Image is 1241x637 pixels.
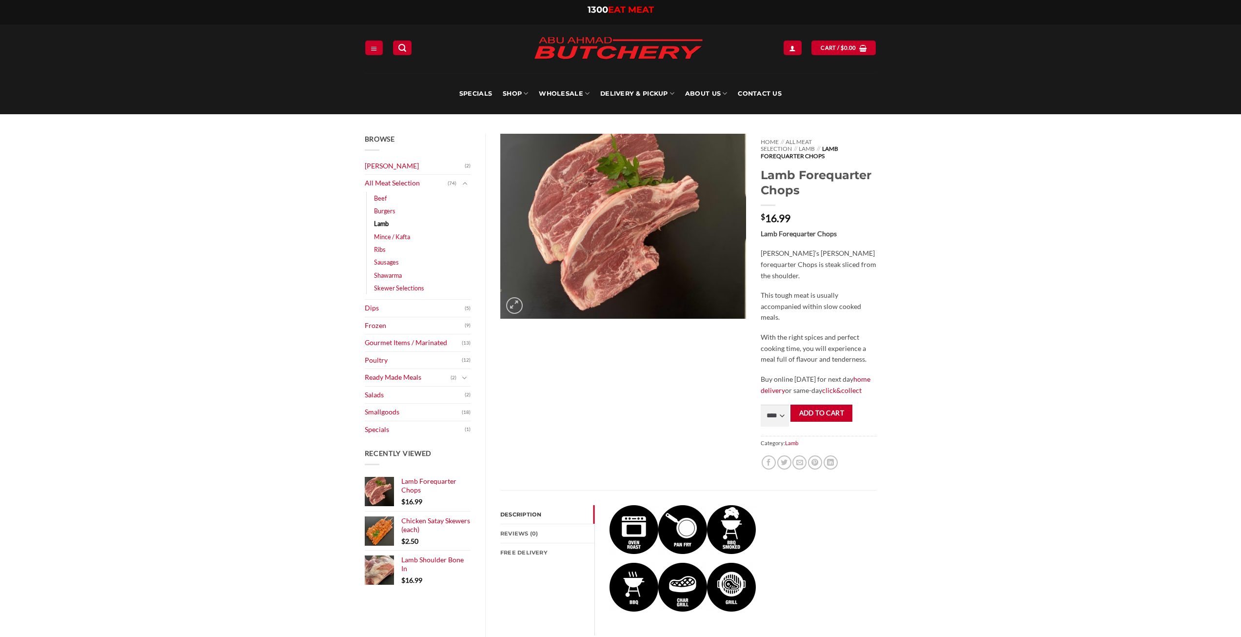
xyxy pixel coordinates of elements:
[462,336,471,350] span: (13)
[365,387,465,404] a: Salads
[401,516,471,534] a: Chicken Satay Skewers (each)
[365,421,465,438] a: Specials
[365,158,465,175] a: [PERSON_NAME]
[459,372,471,383] button: Toggle
[526,30,711,67] img: Abu Ahmad Butchery
[600,73,674,114] a: Delivery & Pickup
[365,449,432,457] span: Recently Viewed
[500,543,594,562] a: FREE Delivery
[448,176,456,191] span: (74)
[761,290,876,323] p: This tough meat is usually accompanied within slow cooked meals.
[500,134,746,319] img: Lamb Forequarter Chops
[781,138,784,145] span: //
[588,4,608,15] span: 1300
[761,145,838,159] span: Lamb Forequarter Chops
[459,178,471,189] button: Toggle
[401,537,405,545] span: $
[824,455,838,470] a: Share on LinkedIn
[465,318,471,333] span: (9)
[761,229,837,238] strong: Lamb Forequarter Chops
[785,440,798,446] a: Lamb
[707,563,756,612] img: Lamb Forequarter Chops
[465,301,471,316] span: (5)
[503,73,528,114] a: SHOP
[465,422,471,437] span: (1)
[374,243,386,256] a: Ribs
[401,497,422,506] bdi: 16.99
[374,192,387,205] a: Beef
[401,477,456,494] span: Lamb Forequarter Chops
[374,282,424,294] a: Skewer Selections
[365,175,448,192] a: All Meat Selection
[761,332,876,365] p: With the right spices and perfect cooking time, you will experience a meal full of flavour and te...
[761,138,779,145] a: Home
[817,145,820,152] span: //
[610,563,658,612] img: Lamb Forequarter Chops
[539,73,590,114] a: Wholesale
[761,212,790,224] bdi: 16.99
[365,352,462,369] a: Poultry
[465,388,471,402] span: (2)
[506,297,523,314] a: Zoom
[738,73,782,114] a: Contact Us
[462,405,471,420] span: (18)
[761,167,876,198] h1: Lamb Forequarter Chops
[465,159,471,173] span: (2)
[777,455,791,470] a: Share on Twitter
[761,436,876,450] span: Category:
[365,317,465,334] a: Frozen
[761,374,876,396] p: Buy online [DATE] for next day or same-day
[401,477,471,495] a: Lamb Forequarter Chops
[1200,598,1231,627] iframe: chat widget
[459,73,492,114] a: Specials
[707,505,756,554] img: Lamb Forequarter Chops
[588,4,654,15] a: 1300EAT MEAT
[790,405,852,422] button: Add to cart
[822,386,862,394] a: click&collect
[762,455,776,470] a: Share on Facebook
[761,213,765,221] span: $
[808,455,822,470] a: Pin on Pinterest
[401,537,418,545] bdi: 2.50
[761,375,870,394] a: home delivery
[374,269,402,282] a: Shawarma
[374,256,399,268] a: Sausages
[841,43,844,52] span: $
[784,41,801,55] a: Login
[462,353,471,368] span: (12)
[500,524,594,543] a: Reviews (0)
[500,505,594,524] a: Description
[393,41,412,55] a: Search
[401,576,405,584] span: $
[658,563,707,612] img: Lamb Forequarter Chops
[761,138,812,152] a: All Meat Selection
[821,43,856,52] span: Cart /
[365,334,462,351] a: Gourmet Items / Marinated
[761,248,876,281] p: [PERSON_NAME]’s [PERSON_NAME] forequarter Chops is steak sliced from the shoulder.
[401,555,464,573] span: Lamb Shoulder Bone In
[792,455,807,470] a: Email to a Friend
[841,44,856,51] bdi: 0.00
[610,505,658,554] img: Lamb Forequarter Chops
[608,4,654,15] span: EAT MEAT
[799,145,815,152] a: Lamb
[658,505,707,554] img: Lamb Forequarter Chops
[365,369,451,386] a: Ready Made Meals
[374,217,389,230] a: Lamb
[365,404,462,421] a: Smallgoods
[401,576,422,584] bdi: 16.99
[811,41,876,55] a: View cart
[401,516,470,534] span: Chicken Satay Skewers (each)
[685,73,727,114] a: About Us
[451,370,456,385] span: (2)
[365,135,395,143] span: Browse
[401,497,405,506] span: $
[365,300,465,317] a: Dips
[365,41,383,55] a: Menu
[374,205,395,217] a: Burgers
[401,555,471,574] a: Lamb Shoulder Bone In
[374,230,410,243] a: Mince / Kafta
[794,145,797,152] span: //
